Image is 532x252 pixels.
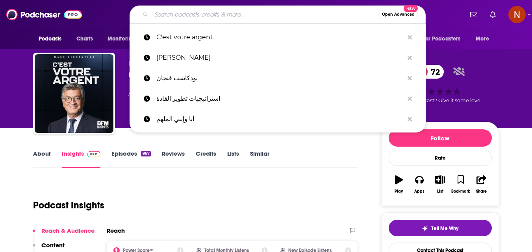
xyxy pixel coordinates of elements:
[128,60,175,67] span: BFM Business
[451,189,470,194] div: Bookmark
[378,10,418,19] button: Open AdvancedNew
[467,8,480,21] a: Show notifications dropdown
[437,189,443,194] div: List
[41,241,65,249] p: Content
[431,225,458,232] span: Tell Me Why
[151,8,378,21] input: Search podcasts, credits, & more...
[107,227,125,234] h2: Reach
[487,8,499,21] a: Show notifications dropdown
[404,5,418,12] span: New
[33,150,51,168] a: About
[130,109,426,129] a: أنا وإبني الملهم
[130,27,426,48] a: C'est votre argent
[33,227,95,241] button: Reach & Audience
[423,33,461,44] span: For Podcasters
[471,170,491,199] button: Share
[389,129,492,147] button: Follow
[508,6,526,23] span: Logged in as AdelNBM
[130,88,426,109] a: استراتيجيات تطوير القادة
[130,48,426,68] a: [PERSON_NAME]
[476,189,487,194] div: Share
[382,13,415,17] span: Open Advanced
[33,199,104,211] h1: Podcast Insights
[87,151,101,157] img: Podchaser Pro
[470,31,499,46] button: open menu
[196,150,216,168] a: Credits
[33,31,72,46] button: open menu
[389,220,492,236] button: tell me why sparkleTell Me Why
[409,170,430,199] button: Apps
[156,88,404,109] p: استراتيجيات تطوير القادة
[156,109,404,129] p: أنا وإبني الملهم
[430,170,450,199] button: List
[156,27,404,48] p: C'est votre argent
[141,151,150,156] div: 967
[508,6,526,23] img: User Profile
[162,150,185,168] a: Reviews
[62,150,101,168] a: InsightsPodchaser Pro
[111,150,150,168] a: Episodes967
[35,54,113,133] img: C'est votre argent
[389,150,492,166] div: Rate
[227,150,239,168] a: Lists
[130,6,426,24] div: Search podcasts, credits, & more...
[41,227,95,234] p: Reach & Audience
[476,33,489,44] span: More
[423,65,444,79] span: 72
[399,97,482,103] span: Good podcast? Give it some love!
[130,68,426,88] a: بودكاست فنجان
[76,33,93,44] span: Charts
[418,31,472,46] button: open menu
[450,170,471,199] button: Bookmark
[128,89,252,98] div: A weekly podcast
[508,6,526,23] button: Show profile menu
[108,33,135,44] span: Monitoring
[39,33,62,44] span: Podcasts
[71,31,98,46] a: Charts
[395,189,403,194] div: Play
[422,225,428,232] img: tell me why sparkle
[156,68,404,88] p: بودكاست فنجان
[414,189,424,194] div: Apps
[250,150,269,168] a: Similar
[415,65,444,79] a: 72
[381,60,499,109] div: 72Good podcast? Give it some love!
[389,170,409,199] button: Play
[6,7,82,22] img: Podchaser - Follow, Share and Rate Podcasts
[156,48,404,68] p: سقراط
[102,31,146,46] button: open menu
